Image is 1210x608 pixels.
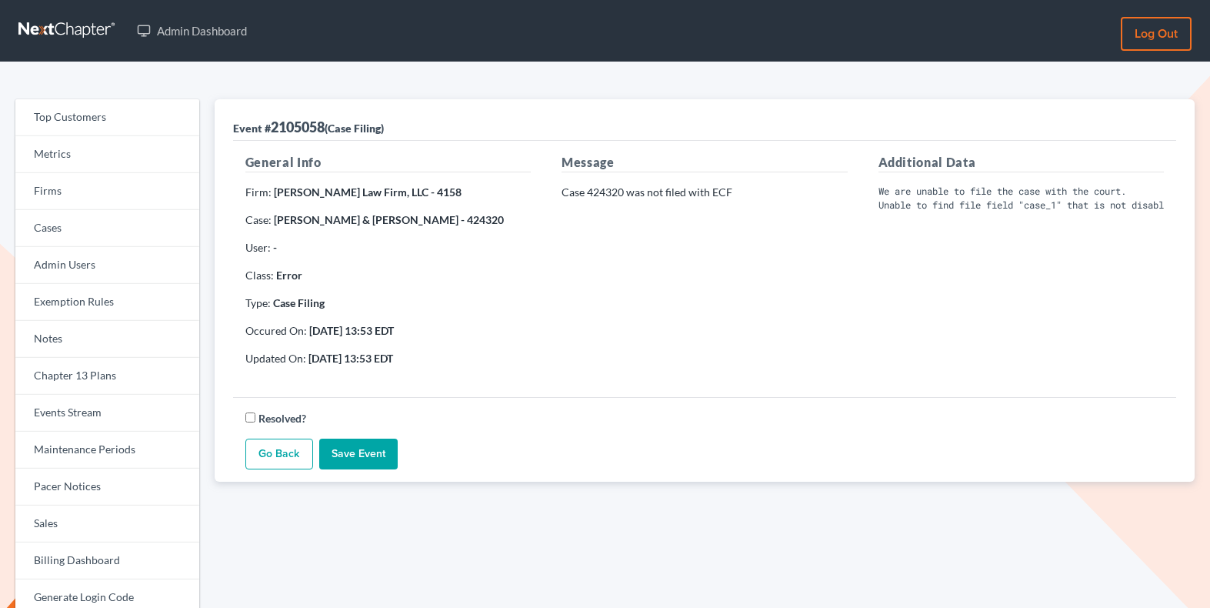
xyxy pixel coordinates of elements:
input: Save Event [319,439,398,469]
a: Metrics [15,136,199,173]
span: Case: [245,213,272,226]
span: Occured On: [245,324,307,337]
strong: Error [276,269,302,282]
p: Case 424320 was not filed with ECF [562,185,847,200]
span: (Case Filing) [325,122,384,135]
a: Billing Dashboard [15,543,199,580]
a: Chapter 13 Plans [15,358,199,395]
label: Resolved? [258,410,306,426]
a: Maintenance Periods [15,432,199,469]
strong: Case Filing [273,296,325,309]
strong: - [273,241,277,254]
pre: We are unable to file the case with the court. Unable to find file field "case_1" that is not dis... [878,185,1164,212]
strong: [DATE] 13:53 EDT [309,324,394,337]
span: Type: [245,296,271,309]
a: Cases [15,210,199,247]
a: Go Back [245,439,313,469]
h5: Additional Data [878,153,1164,172]
a: Events Stream [15,395,199,432]
strong: [PERSON_NAME] & [PERSON_NAME] - 424320 [274,213,504,226]
strong: [PERSON_NAME] Law Firm, LLC - 4158 [274,185,462,199]
span: User: [245,241,271,254]
span: Class: [245,269,274,282]
span: Event # [233,122,271,135]
h5: Message [562,153,847,172]
strong: [DATE] 13:53 EDT [308,352,393,365]
a: Exemption Rules [15,284,199,321]
a: Notes [15,321,199,358]
a: Sales [15,506,199,543]
a: Log out [1121,17,1192,51]
a: Firms [15,173,199,210]
a: Admin Dashboard [129,17,255,45]
h5: General Info [245,153,531,172]
span: Firm: [245,185,272,199]
a: Top Customers [15,99,199,136]
a: Admin Users [15,247,199,284]
div: 2105058 [233,118,384,136]
span: Updated On: [245,352,306,365]
a: Pacer Notices [15,469,199,506]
